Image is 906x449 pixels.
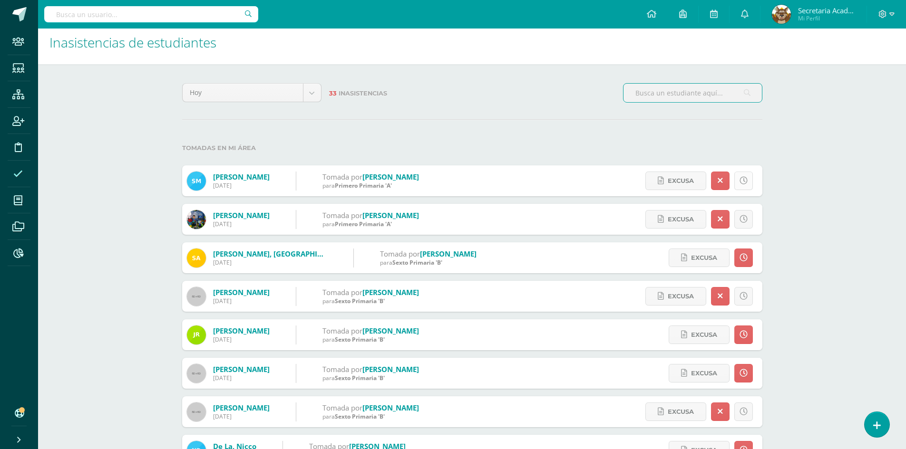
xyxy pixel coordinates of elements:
span: Hoy [190,84,296,102]
a: [PERSON_NAME] [420,249,477,258]
span: Inasistencias de estudiantes [49,33,216,51]
div: [DATE] [213,182,270,190]
a: Hoy [183,84,321,102]
a: [PERSON_NAME] [362,172,419,182]
input: Busca un estudiante aquí... [623,84,762,102]
div: [DATE] [213,374,270,382]
span: Excusa [668,403,694,420]
a: Excusa [645,287,706,306]
a: [PERSON_NAME], [GEOGRAPHIC_DATA] [213,249,346,258]
span: Excusa [668,172,694,190]
a: Excusa [669,325,730,344]
span: Excusa [691,364,717,382]
a: Excusa [669,248,730,267]
span: Excusa [668,210,694,228]
span: Tomada por [322,287,362,297]
span: Primero Primaria 'A' [335,182,392,190]
img: 60x60 [187,364,206,383]
span: Primero Primaria 'A' [335,220,392,228]
a: [PERSON_NAME] [213,326,270,335]
span: Sexto Primaria 'B' [335,412,385,420]
span: Tomada por [322,172,362,182]
a: [PERSON_NAME] [362,364,419,374]
span: Secretaria Académica [798,6,855,15]
div: [DATE] [213,335,270,344]
a: Excusa [669,364,730,382]
span: Tomada por [322,210,362,220]
a: [PERSON_NAME] [213,364,270,374]
div: [DATE] [213,258,327,267]
div: para [322,182,419,190]
span: Sexto Primaria 'B' [392,258,442,267]
a: [PERSON_NAME] [213,403,270,412]
img: 60x60 [187,287,206,306]
a: [PERSON_NAME] [213,172,270,182]
div: para [322,374,419,382]
a: Excusa [645,172,706,190]
div: [DATE] [213,220,270,228]
a: [PERSON_NAME] [362,326,419,335]
img: 60x60 [187,402,206,421]
span: Tomada por [322,364,362,374]
a: Excusa [645,210,706,229]
a: [PERSON_NAME] [362,210,419,220]
input: Busca un usuario... [44,6,258,22]
span: Excusa [691,326,717,344]
label: Tomadas en mi área [182,138,762,158]
span: Inasistencias [339,90,387,97]
div: para [322,412,419,420]
div: para [322,297,419,305]
span: Tomada por [322,326,362,335]
img: dcaf5a3d1792485501248405a57d00c4.png [187,210,206,229]
span: Sexto Primaria 'B' [335,297,385,305]
img: 92c47f8be17ea021e0806de1499a65ae.png [187,248,206,267]
span: Sexto Primaria 'B' [335,335,385,344]
div: para [380,258,477,267]
span: Tomada por [322,403,362,412]
span: Sexto Primaria 'B' [335,374,385,382]
div: [DATE] [213,297,270,305]
a: [PERSON_NAME] [362,287,419,297]
a: Excusa [645,402,706,421]
span: Excusa [668,287,694,305]
img: bf8c3b0709e6713185b69265f7439db6.png [187,325,206,344]
span: Tomada por [380,249,420,258]
div: [DATE] [213,412,270,420]
span: Excusa [691,249,717,267]
img: 33927b736da7a3e370b38c6fb2e16b9c.png [187,172,206,191]
a: [PERSON_NAME] [213,287,270,297]
span: Mi Perfil [798,14,855,22]
span: 33 [329,90,337,97]
div: para [322,220,419,228]
img: d6a28b792dbf0ce41b208e57d9de1635.png [772,5,791,24]
a: [PERSON_NAME] [362,403,419,412]
div: para [322,335,419,344]
a: [PERSON_NAME] [213,210,270,220]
